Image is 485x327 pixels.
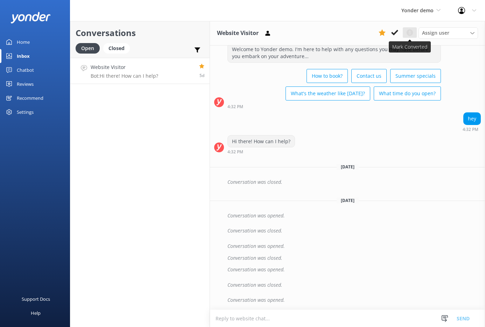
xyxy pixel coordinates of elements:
div: Help [31,306,41,320]
button: Summer specials [390,69,441,83]
div: Welcome to Yonder demo. I'm here to help with any questions you may have before you embark on you... [228,43,441,62]
a: Open [76,44,103,52]
div: 2025-09-17T01:12:34.816 [214,252,481,264]
div: Conversation was opened. [227,240,481,252]
div: Open [76,43,100,54]
h4: Website Visitor [91,63,158,71]
span: Sep 10 2025 11:32pm (UTC -05:00) America/Chicago [199,72,204,78]
a: Website VisitorBot:Hi there! How can I help?5d [70,58,210,84]
div: 2025-09-17T02:46:47.975 [214,294,481,306]
div: 2025-09-17T01:12:12.275 [214,240,481,252]
div: Conversation was opened. [227,210,481,222]
div: Closed [103,43,130,54]
div: 2025-09-17T01:47:27.927 [214,279,481,291]
div: Chatbot [17,63,34,77]
div: 2025-09-15T21:12:31.686 [214,176,481,188]
a: Closed [103,44,133,52]
h3: Website Visitor [217,29,259,38]
div: Sep 10 2025 11:32pm (UTC -05:00) America/Chicago [463,127,481,132]
div: Settings [17,105,34,119]
div: Sep 10 2025 11:32pm (UTC -05:00) America/Chicago [227,104,441,109]
button: What's the weather like [DATE]? [286,86,370,100]
button: Contact us [351,69,387,83]
span: [DATE] [337,164,359,170]
div: Recommend [17,91,43,105]
h2: Conversations [76,26,204,40]
strong: 4:32 PM [227,105,243,109]
div: Conversation was opened. [227,264,481,276]
div: Conversation was opened. [227,294,481,306]
div: Support Docs [22,292,50,306]
div: 2025-09-16T21:42:28.677 [214,225,481,237]
div: Sep 10 2025 11:32pm (UTC -05:00) America/Chicago [227,149,295,154]
button: How to book? [307,69,348,83]
span: Assign user [422,29,449,37]
div: hey [464,113,480,125]
div: Conversation was closed. [227,176,481,188]
div: 2025-09-16T21:25:55.635 [214,210,481,222]
div: Conversation was closed. [227,279,481,291]
div: Reviews [17,77,34,91]
div: 2025-09-17T01:12:54.440 [214,264,481,276]
div: Conversation was closed. [227,252,481,264]
span: Yonder demo [401,7,434,14]
div: Home [17,35,30,49]
button: What time do you open? [374,86,441,100]
p: Bot: Hi there! How can I help? [91,73,158,79]
div: Inbox [17,49,30,63]
strong: 4:32 PM [227,150,243,154]
img: yonder-white-logo.png [10,12,51,23]
div: Assign User [419,27,478,39]
div: Hi there! How can I help? [228,135,295,147]
div: Conversation was closed. [227,225,481,237]
span: [DATE] [337,197,359,203]
strong: 4:32 PM [463,127,478,132]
